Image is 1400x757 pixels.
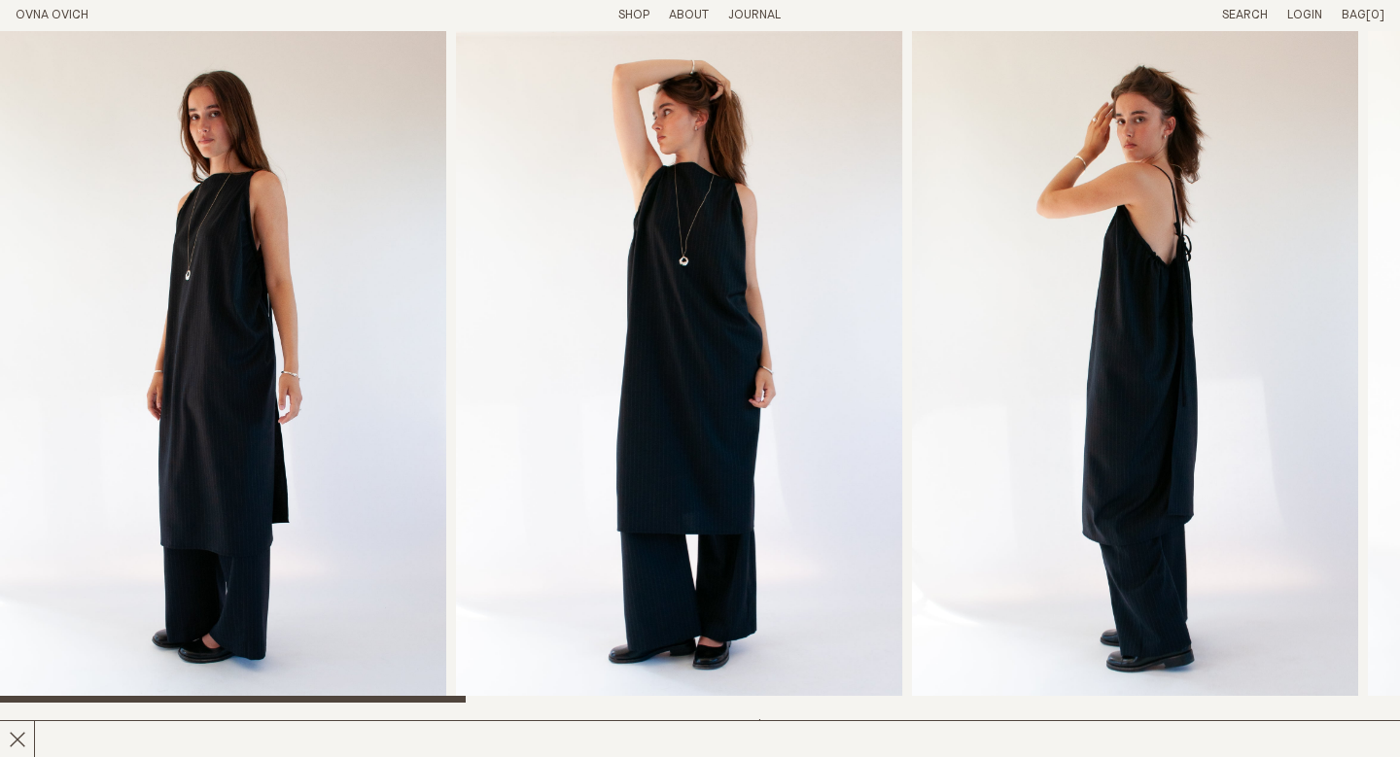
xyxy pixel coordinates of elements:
span: [0] [1366,9,1384,21]
div: 2 / 8 [456,31,902,703]
a: Search [1222,9,1268,21]
h2: Apron Dress [16,718,346,746]
a: Journal [728,9,781,21]
img: Apron Dress [456,31,902,703]
a: Login [1287,9,1322,21]
span: $380.00 [755,719,808,732]
span: Bag [1342,9,1366,21]
summary: About [669,8,709,24]
img: Apron Dress [912,31,1358,703]
a: Shop [618,9,649,21]
a: Home [16,9,88,21]
div: 3 / 8 [912,31,1358,703]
